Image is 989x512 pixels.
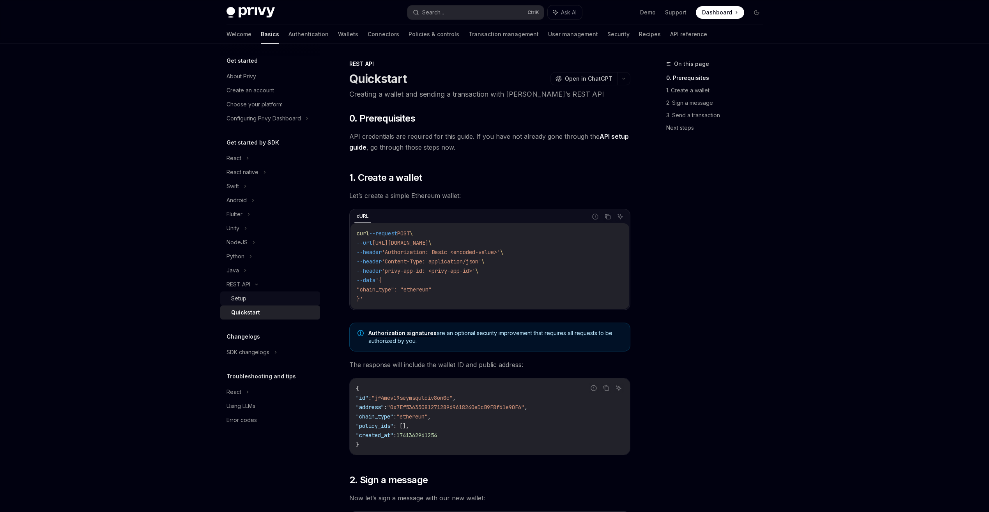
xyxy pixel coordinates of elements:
[226,168,258,177] div: React native
[357,277,375,284] span: --data
[666,122,769,134] a: Next steps
[226,196,247,205] div: Android
[226,415,257,425] div: Error codes
[338,25,358,44] a: Wallets
[356,441,359,448] span: }
[387,404,524,411] span: "0x7Ef5363308127128969618240eDcB9F8f61e90F6"
[220,413,320,427] a: Error codes
[565,75,612,83] span: Open in ChatGPT
[372,239,428,246] span: [URL][DOMAIN_NAME]
[288,25,329,44] a: Authentication
[475,267,478,274] span: \
[226,56,258,65] h5: Get started
[356,385,359,392] span: {
[226,266,239,275] div: Java
[666,109,769,122] a: 3. Send a transaction
[469,25,539,44] a: Transaction management
[226,224,239,233] div: Unity
[550,72,617,85] button: Open in ChatGPT
[369,230,397,237] span: --request
[396,413,428,420] span: "ethereum"
[607,25,630,44] a: Security
[393,413,396,420] span: :
[226,154,241,163] div: React
[603,212,613,222] button: Copy the contents from the code block
[382,258,481,265] span: 'Content-Type: application/json'
[357,267,382,274] span: --header
[226,372,296,381] h5: Troubleshooting and tips
[696,6,744,19] a: Dashboard
[357,230,369,237] span: curl
[357,330,364,336] svg: Note
[356,413,393,420] span: "chain_type"
[614,383,624,393] button: Ask AI
[220,83,320,97] a: Create an account
[226,348,269,357] div: SDK changelogs
[220,305,320,320] a: Quickstart
[220,291,320,305] a: Setup
[382,267,475,274] span: 'privy-app-id: <privy-app-id>'
[666,97,769,109] a: 2. Sign a message
[226,210,242,219] div: Flutter
[357,249,382,256] span: --header
[349,60,630,68] div: REST API
[750,6,763,19] button: Toggle dark mode
[524,404,527,411] span: ,
[590,212,600,222] button: Report incorrect code
[349,493,630,503] span: Now let’s sign a message with our new wallet:
[382,249,500,256] span: 'Authorization: Basic <encoded-value>'
[368,25,399,44] a: Connectors
[368,394,372,401] span: :
[349,190,630,201] span: Let’s create a simple Ethereum wallet:
[226,332,260,341] h5: Changelogs
[226,72,256,81] div: About Privy
[220,69,320,83] a: About Privy
[589,383,599,393] button: Report incorrect code
[357,239,372,246] span: --url
[349,474,428,486] span: 2. Sign a message
[665,9,686,16] a: Support
[226,387,241,397] div: React
[397,230,410,237] span: POST
[357,286,432,293] span: "chain_type": "ethereum"
[601,383,611,393] button: Copy the contents from the code block
[372,394,453,401] span: "jf4mev19seymsqulciv8on0c"
[615,212,625,222] button: Ask AI
[220,399,320,413] a: Using LLMs
[422,8,444,17] div: Search...
[349,89,630,100] p: Creating a wallet and sending a transaction with [PERSON_NAME]’s REST API
[393,432,396,439] span: :
[527,9,539,16] span: Ctrl K
[349,72,407,86] h1: Quickstart
[410,230,413,237] span: \
[640,9,656,16] a: Demo
[349,359,630,370] span: The response will include the wallet ID and public address:
[356,432,393,439] span: "created_at"
[356,422,393,429] span: "policy_ids"
[356,394,368,401] span: "id"
[368,329,622,345] span: are an optional security improvement that requires all requests to be authorized by you.
[226,114,301,123] div: Configuring Privy Dashboard
[349,131,630,153] span: API credentials are required for this guide. If you have not already gone through the , go throug...
[548,25,598,44] a: User management
[670,25,707,44] a: API reference
[702,9,732,16] span: Dashboard
[226,138,279,147] h5: Get started by SDK
[428,413,431,420] span: ,
[639,25,661,44] a: Recipes
[226,25,251,44] a: Welcome
[226,401,255,411] div: Using LLMs
[674,59,709,69] span: On this page
[231,308,260,317] div: Quickstart
[384,404,387,411] span: :
[226,182,239,191] div: Swift
[368,330,437,337] a: Authorization signatures
[453,394,456,401] span: ,
[349,112,415,125] span: 0. Prerequisites
[356,404,384,411] span: "address"
[357,258,382,265] span: --header
[261,25,279,44] a: Basics
[548,5,582,19] button: Ask AI
[393,422,409,429] span: : [],
[428,239,432,246] span: \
